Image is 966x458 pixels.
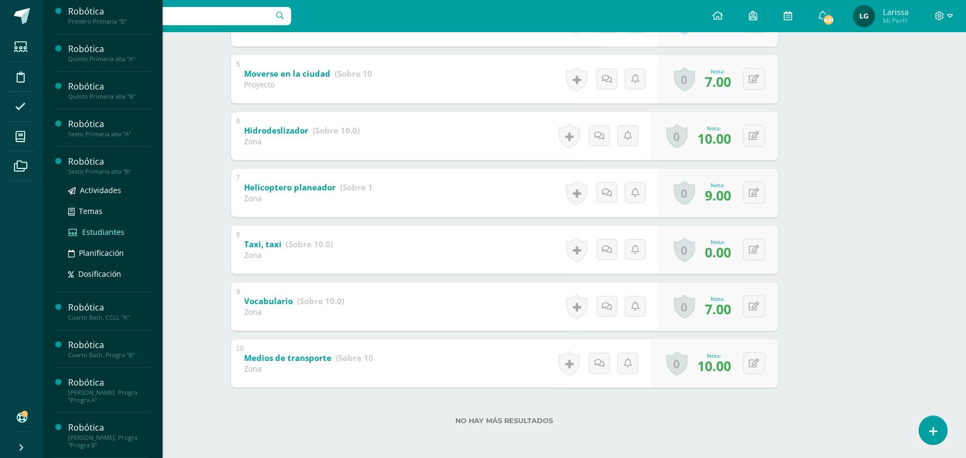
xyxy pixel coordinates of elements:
[698,352,732,359] div: Nota:
[705,186,732,204] span: 9.00
[245,179,388,196] a: Helicoptero planeador (Sobre 10.0)
[231,417,778,425] label: No hay más resultados
[823,14,835,26] span: 401
[68,389,150,404] div: [PERSON_NAME]. Progra "Progra A"
[245,236,334,253] a: Taxi, taxi (Sobre 10.0)
[68,118,150,130] div: Robótica
[68,376,150,404] a: Robótica[PERSON_NAME]. Progra "Progra A"
[245,122,360,139] a: Hidrodeslizador (Sobre 10.0)
[698,357,732,375] span: 10.00
[245,68,331,79] b: Moverse en la ciudad
[68,156,150,175] a: RobóticaSexto Primaria alta "B"
[698,129,732,147] span: 10.00
[245,182,336,193] b: Helicoptero planeador
[245,125,309,136] b: Hidrodeslizador
[666,351,688,376] a: 0
[68,422,150,449] a: Robótica[PERSON_NAME]. Progra "Progra B"
[78,269,121,279] span: Dosificación
[245,296,293,306] b: Vocabulario
[674,294,695,319] a: 0
[674,238,695,262] a: 0
[79,206,102,216] span: Temas
[68,43,150,63] a: RobóticaQuinto Primaria alta "A"
[674,67,695,92] a: 0
[313,125,360,136] strong: (Sobre 10.0)
[705,181,732,189] div: Nota:
[68,205,150,217] a: Temas
[341,182,388,193] strong: (Sobre 10.0)
[245,193,373,203] div: Zona
[68,247,150,259] a: Planificación
[335,68,382,79] strong: (Sobre 10.0)
[82,227,124,237] span: Estudiantes
[80,185,121,195] span: Actividades
[68,130,150,138] div: Sexto Primaria alta "A"
[68,118,150,138] a: RobóticaSexto Primaria alta "A"
[883,6,909,17] span: Larissa
[68,422,150,434] div: Robótica
[705,295,732,302] div: Nota:
[245,250,334,260] div: Zona
[68,43,150,55] div: Robótica
[68,93,150,100] div: Quinto Primaria alta "B"
[245,65,382,83] a: Moverse en la ciudad (Sobre 10.0)
[68,18,150,25] div: Primero Primaria "B"
[336,352,384,363] strong: (Sobre 10.0)
[68,339,150,359] a: RobóticaCuarto Bach. Progra "B"
[245,352,332,363] b: Medios de transporte
[68,301,150,321] a: RobóticaCuarto Bach. CCLL "A"
[245,79,373,90] div: Proyecto
[705,243,732,261] span: 0.00
[705,72,732,91] span: 7.00
[68,226,150,238] a: Estudiantes
[245,136,360,146] div: Zona
[68,55,150,63] div: Quinto Primaria alta "A"
[698,124,732,132] div: Nota:
[68,339,150,351] div: Robótica
[705,238,732,246] div: Nota:
[68,184,150,196] a: Actividades
[245,350,384,367] a: Medios de transporte (Sobre 10.0)
[68,434,150,449] div: [PERSON_NAME]. Progra "Progra B"
[245,293,345,310] a: Vocabulario (Sobre 10.0)
[705,300,732,318] span: 7.00
[286,239,334,249] strong: (Sobre 10.0)
[883,16,909,25] span: Mi Perfil
[68,5,150,18] div: Robótica
[68,314,150,321] div: Cuarto Bach. CCLL "A"
[298,296,345,306] strong: (Sobre 10.0)
[50,7,291,25] input: Busca un usuario...
[674,181,695,205] a: 0
[68,376,150,389] div: Robótica
[245,307,345,317] div: Zona
[68,351,150,359] div: Cuarto Bach. Progra "B"
[245,239,282,249] b: Taxi, taxi
[68,5,150,25] a: RobóticaPrimero Primaria "B"
[666,124,688,149] a: 0
[68,301,150,314] div: Robótica
[68,80,150,93] div: Robótica
[68,268,150,280] a: Dosificación
[68,168,150,175] div: Sexto Primaria alta "B"
[245,364,373,374] div: Zona
[705,68,732,75] div: Nota:
[853,5,875,27] img: b18d4c11e185ad35d013124f54388215.png
[68,156,150,168] div: Robótica
[79,248,124,258] span: Planificación
[68,80,150,100] a: RobóticaQuinto Primaria alta "B"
